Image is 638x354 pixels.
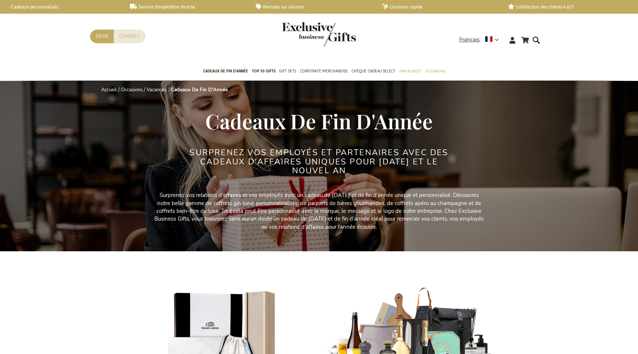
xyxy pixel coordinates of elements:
span: Cadeaux De Fin D'Année [205,107,433,135]
a: Contact [114,30,145,43]
a: Accueil [101,86,117,93]
span: Par budget [399,67,421,75]
a: store logo [282,22,319,47]
a: Satisfaction des clients 4,6/5 [508,4,622,10]
span: Français [459,35,480,44]
span: Gift Sets [279,67,296,75]
span: Occasions [425,67,445,75]
div: Français [459,35,504,44]
h2: Surprenez VOS EMPLOYÉS ET PARTENAIRES avec des cadeaux d'affaires UNIQUES POUR [DATE] ET LE NOUVE... [181,148,457,175]
a: Cadeaux personnalisés [4,4,118,10]
a: Par budget [399,62,421,81]
p: Surprenez vos relations d'affaires et vos employés avec un cadeau de [DATE] et de fin d'année uni... [153,191,485,231]
strong: Cadeaux De Fin D'Année [171,86,228,93]
a: Gift Sets [279,62,296,81]
a: Livraison rapide [382,4,497,10]
a: Corporate Merchandise [300,62,348,81]
a: TOP 50 Gifts [252,62,275,81]
a: Remises sur volume [256,4,370,10]
a: Service d'expédition directe [130,4,244,10]
img: Exclusive Business gifts logo [282,22,356,47]
a: Devis [90,30,114,43]
a: Occasions [121,86,143,93]
span: TOP 50 Gifts [252,67,275,75]
a: Vacances [147,86,167,93]
a: Occasions [425,62,445,81]
span: Cadeaux de fin d’année [203,67,248,75]
span: Corporate Merchandise [300,67,348,75]
a: Chèque Cadeau Select [351,62,395,81]
span: Chèque Cadeau Select [351,67,395,75]
a: Cadeaux de fin d’année [203,62,248,81]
